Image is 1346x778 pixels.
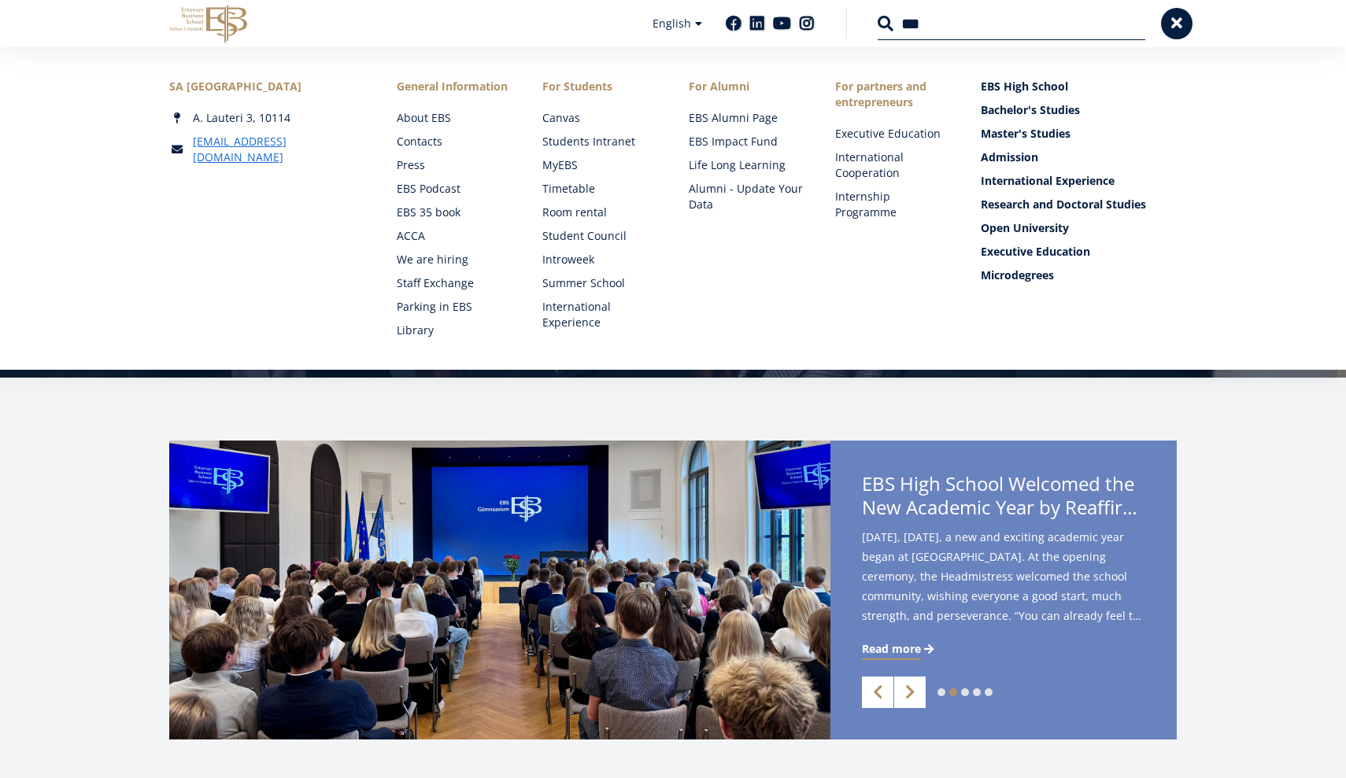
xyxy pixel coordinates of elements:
a: Parking in EBS [397,299,512,315]
a: Staff Exchange [397,275,512,291]
a: 3 [961,688,969,696]
a: Previous [862,677,893,708]
a: Executive Education [835,126,950,142]
a: We are hiring [397,252,512,267]
a: MyEBS [542,157,657,173]
div: SA [GEOGRAPHIC_DATA] [169,79,365,94]
a: Microdegrees [981,267,1177,283]
a: Admission [981,149,1177,165]
a: For Students [542,79,657,94]
span: For Alumni [689,79,804,94]
a: International Experience [542,299,657,330]
a: Master's Studies [981,126,1177,142]
a: Student Council [542,228,657,244]
a: Alumni - Update Your Data [689,181,804,212]
a: ACCA [397,228,512,244]
a: Library [397,323,512,338]
a: Internship Programme [835,189,950,220]
div: A. Lauteri 3, 10114 [169,110,365,126]
a: EBS Alumni Page [689,110,804,126]
a: Facebook [726,16,741,31]
a: 4 [973,688,981,696]
a: Room rental [542,205,657,220]
a: Next [894,677,926,708]
a: 2 [949,688,957,696]
a: Canvas [542,110,657,126]
a: Read more [862,641,937,657]
a: 5 [985,688,993,696]
a: Bachelor's Studies [981,102,1177,118]
a: Research and Doctoral Studies [981,197,1177,212]
a: Linkedin [749,16,765,31]
a: Open University [981,220,1177,236]
a: Life Long Learning [689,157,804,173]
span: New Academic Year by Reaffirming Its Core Values [862,496,1145,519]
a: 1 [937,688,945,696]
a: Introweek [542,252,657,267]
span: Read more [862,641,921,657]
a: Timetable [542,181,657,197]
a: Press [397,157,512,173]
a: [EMAIL_ADDRESS][DOMAIN_NAME] [193,134,365,165]
a: Contacts [397,134,512,149]
a: Youtube [773,16,791,31]
a: EBS High School [981,79,1177,94]
a: Students Intranet [542,134,657,149]
a: EBS 35 book [397,205,512,220]
a: International Experience [981,173,1177,189]
a: Instagram [799,16,815,31]
a: Summer School [542,275,657,291]
span: EBS High School Welcomed the [862,472,1145,524]
img: a [169,441,830,739]
a: Executive Education [981,244,1177,260]
span: General Information [397,79,512,94]
span: [DATE], [DATE], a new and exciting academic year began at [GEOGRAPHIC_DATA]. At the opening cerem... [862,527,1145,631]
a: EBS Impact Fund [689,134,804,149]
span: strength, and perseverance. “You can already feel the autumn in the air – and in a way it’s good ... [862,606,1145,625]
a: EBS Podcast [397,181,512,197]
span: For partners and entrepreneurs [835,79,950,110]
a: International Cooperation [835,149,950,181]
a: About EBS [397,110,512,126]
